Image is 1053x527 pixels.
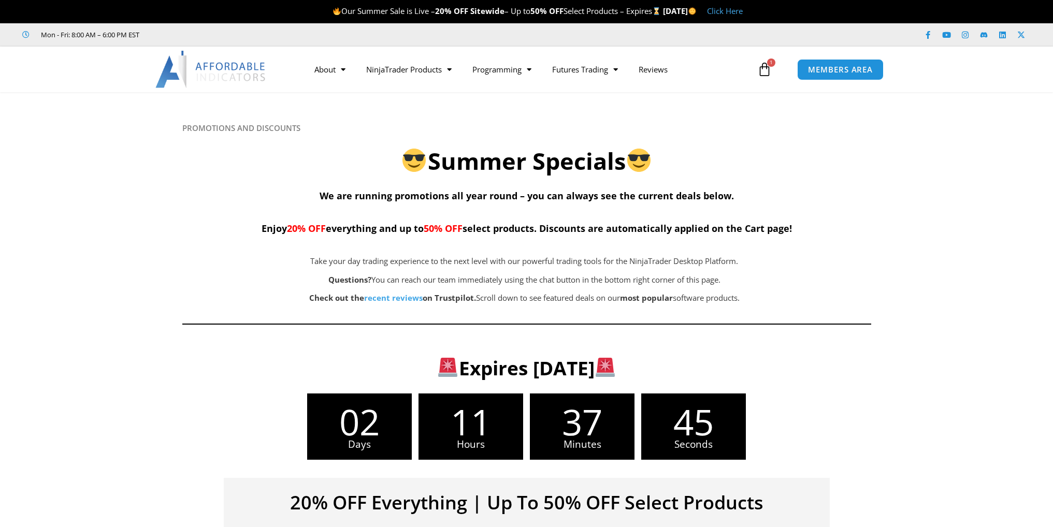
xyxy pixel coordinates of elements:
strong: Check out the on Trustpilot. [309,292,476,303]
a: Reviews [628,57,678,81]
strong: Questions? [328,274,371,285]
span: We are running promotions all year round – you can always see the current deals below. [320,189,734,202]
span: MEMBERS AREA [808,66,873,74]
span: Our Summer Sale is Live – – Up to Select Products – Expires [333,6,663,16]
a: Click Here [707,6,743,16]
span: Minutes [530,440,634,449]
span: 1 [767,58,775,67]
span: 02 [307,404,412,440]
img: 😎 [402,149,426,172]
span: 50% OFF [424,222,463,235]
b: most popular [620,292,673,303]
p: Scroll down to see featured deals on our software products. [234,291,815,305]
span: Hours [419,440,523,449]
span: Take your day trading experience to the next level with our powerful trading tools for the NinjaT... [310,256,738,266]
span: Enjoy everything and up to select products. Discounts are automatically applied on the Cart page! [262,222,792,235]
a: 1 [742,54,787,84]
img: LogoAI | Affordable Indicators – NinjaTrader [155,51,267,88]
h3: Expires [DATE] [199,356,854,380]
span: 45 [641,404,746,440]
h6: PROMOTIONS AND DISCOUNTS [182,123,871,133]
img: 🌞 [688,7,696,15]
a: Programming [462,57,542,81]
span: 37 [530,404,634,440]
iframe: Customer reviews powered by Trustpilot [154,30,309,40]
span: Seconds [641,440,746,449]
span: 11 [419,404,523,440]
a: MEMBERS AREA [797,59,884,80]
img: ⌛ [653,7,660,15]
a: NinjaTrader Products [356,57,462,81]
strong: 20% OFF [435,6,468,16]
nav: Menu [304,57,755,81]
a: recent reviews [364,292,423,303]
span: 20% OFF [287,222,326,235]
span: Days [307,440,412,449]
strong: [DATE] [663,6,697,16]
a: About [304,57,356,81]
img: 😎 [627,149,651,172]
h2: Summer Specials [182,146,871,177]
img: 🔥 [333,7,341,15]
a: Futures Trading [542,57,628,81]
span: Mon - Fri: 8:00 AM – 6:00 PM EST [38,28,139,41]
h4: 20% OFF Everything | Up To 50% OFF Select Products [239,493,814,512]
strong: Sitewide [470,6,504,16]
img: 🚨 [596,358,615,377]
p: You can reach our team immediately using the chat button in the bottom right corner of this page. [234,273,815,287]
img: 🚨 [438,358,457,377]
strong: 50% OFF [530,6,564,16]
